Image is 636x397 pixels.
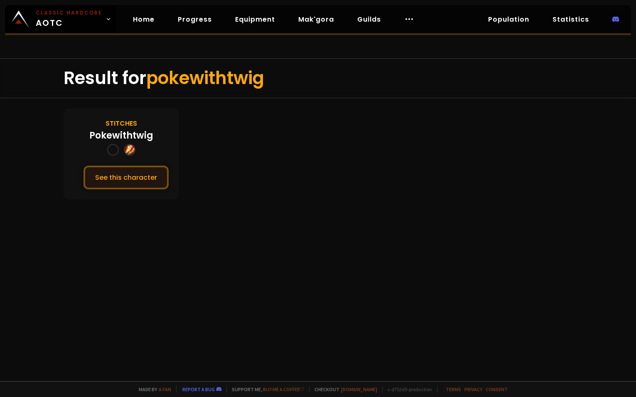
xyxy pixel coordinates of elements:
span: Support me, [226,386,304,392]
span: Made by [134,386,171,392]
a: Equipment [228,11,282,28]
a: Progress [171,11,219,28]
a: Consent [486,386,508,392]
a: Population [481,11,536,28]
div: Result for [64,59,572,98]
a: Statistics [546,11,596,28]
a: Classic HardcoreAOTC [5,5,116,33]
div: Stitches [106,118,137,129]
span: Checkout [309,386,377,392]
a: Mak'gora [292,11,341,28]
small: Classic Hardcore [36,9,102,17]
a: a fan [159,386,171,392]
span: AOTC [36,9,102,29]
a: Home [126,11,161,28]
a: Guilds [351,11,388,28]
a: [DOMAIN_NAME] [341,386,377,392]
a: Report a bug [182,386,215,392]
span: v. d752d5 - production [382,386,432,392]
span: pokewithtwig [146,66,264,90]
a: Terms [446,386,461,392]
button: See this character [83,166,169,189]
a: Privacy [464,386,482,392]
a: Buy me a coffee [263,386,304,392]
div: Pokewithtwig [89,129,153,142]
